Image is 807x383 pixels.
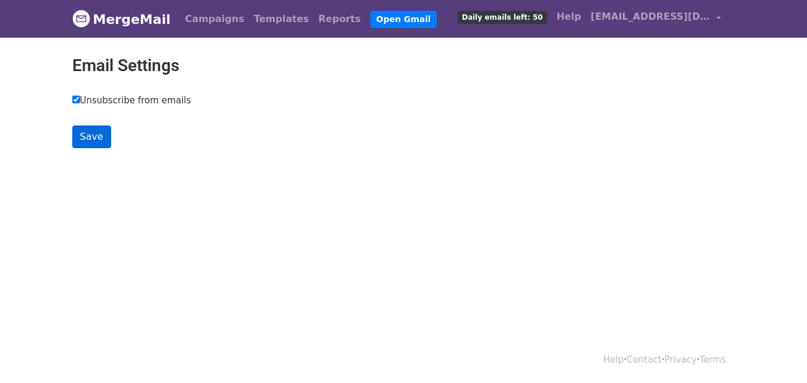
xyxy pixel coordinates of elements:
[72,56,735,76] h2: Email Settings
[314,7,366,31] a: Reports
[72,125,111,148] input: Save
[180,7,249,31] a: Campaigns
[72,96,80,103] input: Unsubscribe from emails
[249,7,314,31] a: Templates
[72,7,171,32] a: MergeMail
[72,94,191,108] label: Unsubscribe from emails
[747,326,807,383] iframe: Chat Widget
[586,5,726,33] a: [EMAIL_ADDRESS][DOMAIN_NAME]
[664,354,696,365] a: Privacy
[699,354,726,365] a: Terms
[458,11,547,24] span: Daily emails left: 50
[627,354,661,365] a: Contact
[552,5,586,29] a: Help
[72,10,90,27] img: MergeMail logo
[453,5,551,29] a: Daily emails left: 50
[603,354,624,365] a: Help
[370,11,437,28] a: Open Gmail
[591,10,710,24] span: [EMAIL_ADDRESS][DOMAIN_NAME]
